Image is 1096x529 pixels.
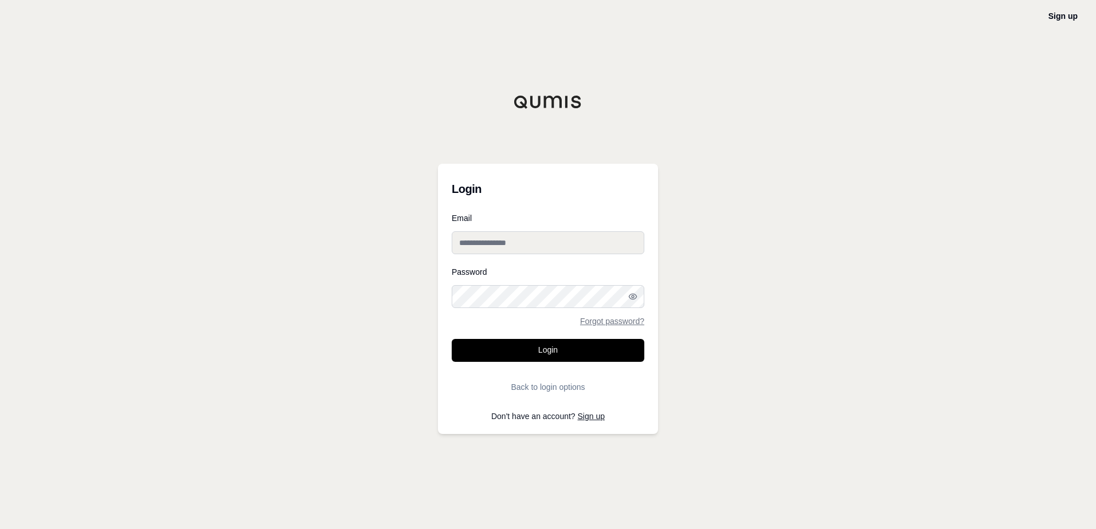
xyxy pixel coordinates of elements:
[452,339,644,362] button: Login
[452,412,644,420] p: Don't have an account?
[452,376,644,398] button: Back to login options
[452,177,644,200] h3: Login
[452,268,644,276] label: Password
[452,214,644,222] label: Email
[1048,11,1078,21] a: Sign up
[578,412,605,421] a: Sign up
[580,317,644,325] a: Forgot password?
[514,95,582,109] img: Qumis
